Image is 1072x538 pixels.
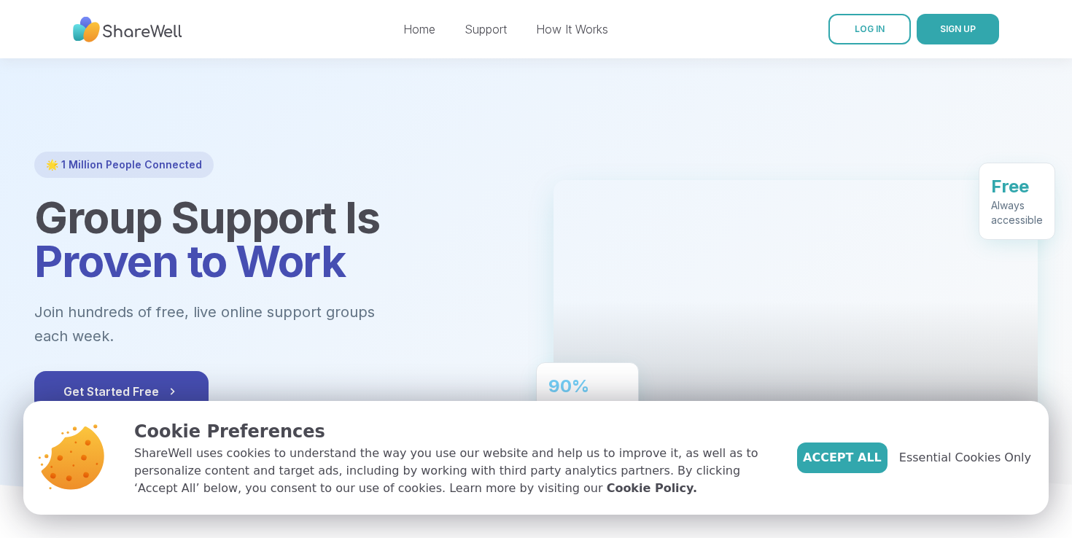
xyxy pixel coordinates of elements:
button: Accept All [797,443,887,473]
span: Accept All [803,449,882,467]
p: Join hundreds of free, live online support groups each week. [34,300,454,348]
span: LOG IN [855,23,885,34]
p: Cookie Preferences [134,418,774,445]
img: ShareWell Nav Logo [73,9,182,50]
a: Cookie Policy. [607,480,697,497]
span: Proven to Work [34,235,345,287]
a: Support [465,22,507,36]
a: How It Works [536,22,608,36]
div: Feel better after just one group [548,397,626,426]
button: Get Started Free [34,371,209,412]
div: Free [991,174,1043,198]
div: Always accessible [991,198,1043,227]
div: 90% [548,374,626,397]
div: 🌟 1 Million People Connected [34,152,214,178]
p: ShareWell uses cookies to understand the way you use our website and help us to improve it, as we... [134,445,774,497]
span: SIGN UP [940,23,976,34]
button: SIGN UP [917,14,999,44]
h1: Group Support Is [34,195,518,283]
a: Home [403,22,435,36]
a: LOG IN [828,14,911,44]
span: Get Started Free [63,383,179,400]
span: Essential Cookies Only [899,449,1031,467]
